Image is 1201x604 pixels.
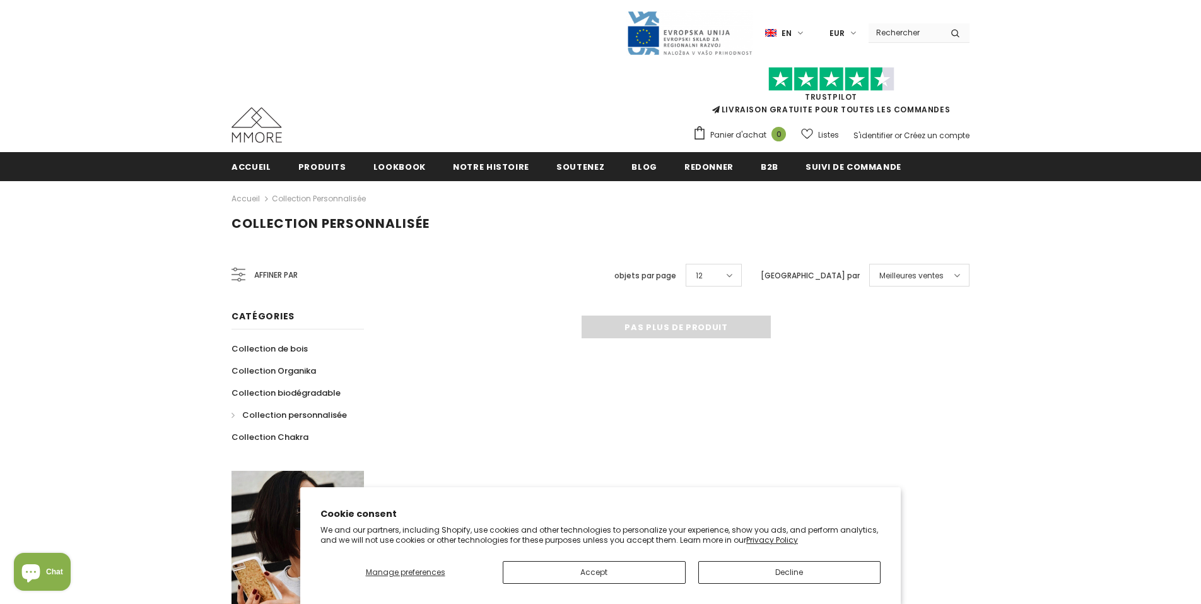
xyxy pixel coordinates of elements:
[693,73,970,115] span: LIVRAISON GRATUITE POUR TOUTES LES COMMANDES
[373,161,426,173] span: Lookbook
[373,152,426,181] a: Lookbook
[698,561,881,584] button: Decline
[853,130,893,141] a: S'identifier
[761,161,778,173] span: B2B
[806,152,901,181] a: Suivi de commande
[771,127,786,141] span: 0
[453,161,529,173] span: Notre histoire
[231,191,260,206] a: Accueil
[231,152,271,181] a: Accueil
[231,365,316,377] span: Collection Organika
[320,507,881,521] h2: Cookie consent
[231,343,308,355] span: Collection de bois
[556,161,604,173] span: soutenez
[231,404,347,426] a: Collection personnalisée
[556,152,604,181] a: soutenez
[626,10,753,56] img: Javni Razpis
[684,152,734,181] a: Redonner
[231,107,282,143] img: Cas MMORE
[453,152,529,181] a: Notre histoire
[298,152,346,181] a: Produits
[879,269,944,282] span: Meilleures ventes
[320,561,490,584] button: Manage preferences
[231,382,341,404] a: Collection biodégradable
[746,535,798,545] a: Privacy Policy
[10,553,74,594] inbox-online-store-chat: Shopify online store chat
[782,27,792,40] span: en
[710,129,766,141] span: Panier d'achat
[231,431,308,443] span: Collection Chakra
[320,525,881,545] p: We and our partners, including Shopify, use cookies and other technologies to personalize your ex...
[254,268,298,282] span: Affiner par
[366,567,445,577] span: Manage preferences
[806,161,901,173] span: Suivi de commande
[801,124,839,146] a: Listes
[231,338,308,360] a: Collection de bois
[693,126,792,145] a: Panier d'achat 0
[696,269,703,282] span: 12
[231,310,295,323] span: Catégories
[818,129,839,141] span: Listes
[631,152,657,181] a: Blog
[503,561,686,584] button: Accept
[231,161,271,173] span: Accueil
[904,130,970,141] a: Créez un compte
[894,130,902,141] span: or
[231,387,341,399] span: Collection biodégradable
[829,27,845,40] span: EUR
[805,92,857,102] a: TrustPilot
[231,215,430,232] span: Collection personnalisée
[242,409,347,421] span: Collection personnalisée
[761,152,778,181] a: B2B
[626,27,753,38] a: Javni Razpis
[765,28,776,38] img: i-lang-1.png
[231,426,308,448] a: Collection Chakra
[614,269,676,282] label: objets par page
[768,67,894,92] img: Faites confiance aux étoiles pilotes
[231,360,316,382] a: Collection Organika
[761,269,860,282] label: [GEOGRAPHIC_DATA] par
[684,161,734,173] span: Redonner
[631,161,657,173] span: Blog
[869,23,941,42] input: Search Site
[298,161,346,173] span: Produits
[272,193,366,204] a: Collection personnalisée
